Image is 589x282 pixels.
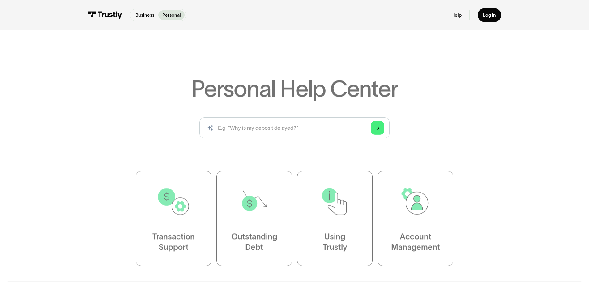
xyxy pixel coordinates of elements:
p: Personal [162,12,181,19]
h1: Personal Help Center [191,77,397,100]
a: TransactionSupport [136,171,211,266]
div: Using Trustly [322,232,347,253]
img: Trustly Logo [88,11,122,19]
input: search [199,117,390,138]
div: Outstanding Debt [231,232,277,253]
form: Search [199,117,390,138]
div: Transaction Support [152,232,195,253]
a: UsingTrustly [297,171,373,266]
a: Log in [478,8,501,22]
a: OutstandingDebt [216,171,292,266]
div: Log in [483,12,496,18]
div: Account Management [391,232,440,253]
a: Business [131,10,158,20]
p: Business [135,12,154,19]
a: Help [451,12,462,18]
a: Personal [158,10,185,20]
a: AccountManagement [378,171,453,266]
